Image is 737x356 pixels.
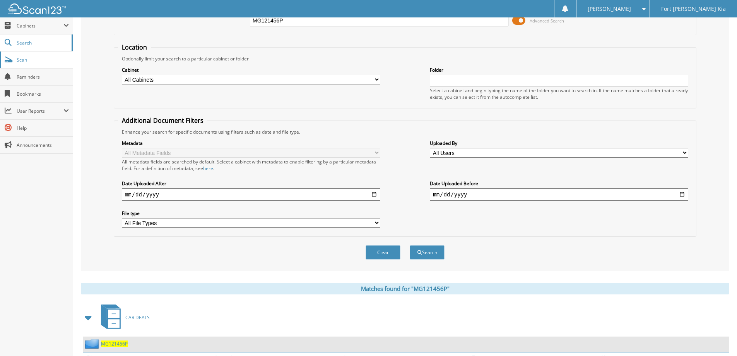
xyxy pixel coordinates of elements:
[430,180,688,187] label: Date Uploaded Before
[122,188,380,201] input: start
[118,129,692,135] div: Enhance your search for specific documents using filters such as date and file type.
[101,341,128,347] a: MG121456P
[17,40,68,46] span: Search
[366,245,400,260] button: Clear
[698,319,737,356] iframe: Chat Widget
[17,108,63,114] span: User Reports
[118,116,207,125] legend: Additional Document Filters
[122,67,380,73] label: Cabinet
[17,125,69,131] span: Help
[17,142,69,148] span: Announcements
[588,7,631,11] span: [PERSON_NAME]
[661,7,726,11] span: Fort [PERSON_NAME] Kia
[8,3,66,14] img: scan123-logo-white.svg
[17,74,69,80] span: Reminders
[118,43,151,52] legend: Location
[81,283,729,294] div: Matches found for "MG121456P"
[17,91,69,97] span: Bookmarks
[203,165,213,172] a: here
[430,87,688,100] div: Select a cabinet and begin typing the name of the folder you want to search in. If the name match...
[410,245,445,260] button: Search
[122,210,380,217] label: File type
[430,188,688,201] input: end
[96,302,150,333] a: CAR DEALS
[122,140,380,146] label: Metadata
[17,22,63,29] span: Cabinets
[430,140,688,146] label: Uploaded By
[530,18,564,24] span: Advanced Search
[122,158,380,172] div: All metadata fields are searched by default. Select a cabinet with metadata to enable filtering b...
[430,67,688,73] label: Folder
[85,339,101,349] img: folder2.png
[17,57,69,63] span: Scan
[118,55,692,62] div: Optionally limit your search to a particular cabinet or folder
[122,180,380,187] label: Date Uploaded After
[125,314,150,321] span: CAR DEALS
